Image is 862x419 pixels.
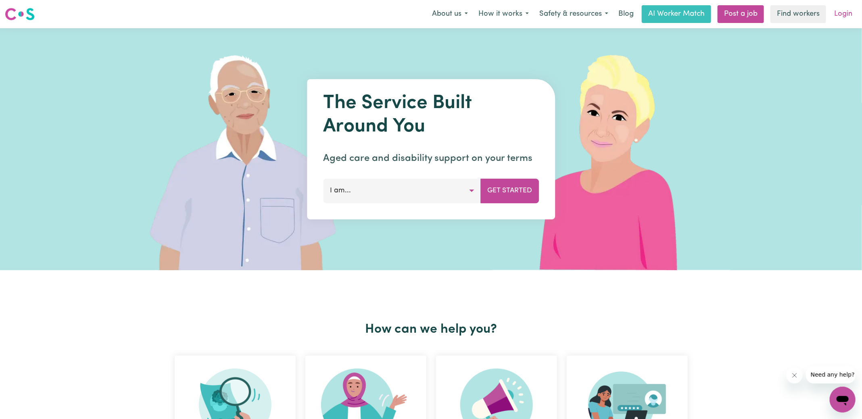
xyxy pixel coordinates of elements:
button: Safety & resources [534,6,614,23]
h1: The Service Built Around You [323,92,539,138]
h2: How can we help you? [170,322,693,337]
p: Aged care and disability support on your terms [323,151,539,166]
button: How it works [473,6,534,23]
img: Careseekers logo [5,7,35,21]
a: Login [829,5,857,23]
iframe: Close message [787,367,803,384]
a: Post a job [718,5,764,23]
button: I am... [323,179,481,203]
a: Careseekers logo [5,5,35,23]
button: Get Started [480,179,539,203]
iframe: Message from company [806,366,856,384]
a: Find workers [770,5,826,23]
iframe: Button to launch messaging window [830,387,856,413]
button: About us [427,6,473,23]
a: Blog [614,5,639,23]
a: AI Worker Match [642,5,711,23]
